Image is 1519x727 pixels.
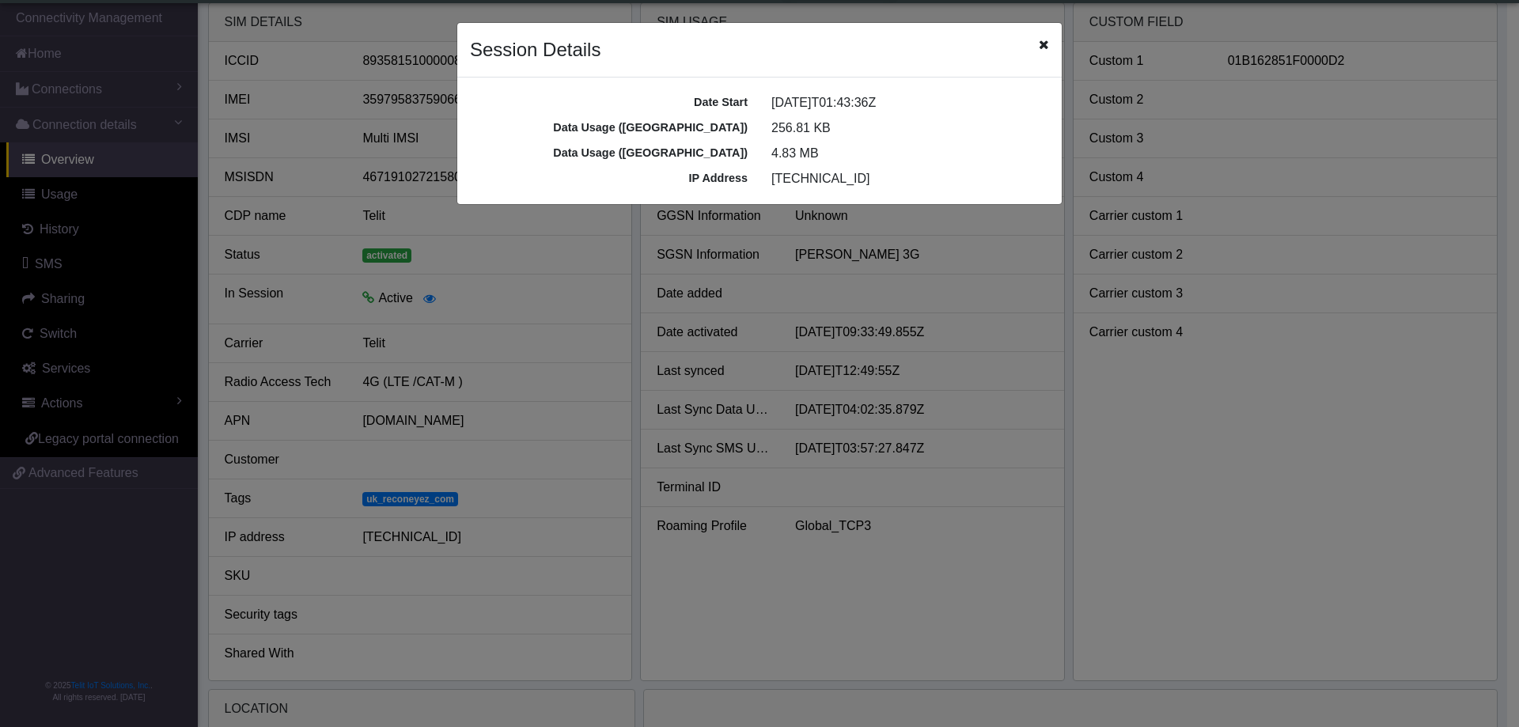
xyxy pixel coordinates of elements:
[759,119,1061,138] div: 256.81 KB
[759,144,1061,163] div: 4.83 MB
[470,36,600,64] h4: Session Details
[458,94,759,112] div: Date Start
[759,169,1061,188] div: [TECHNICAL_ID]
[1039,36,1049,55] span: Close
[458,119,759,137] div: Data Usage ([GEOGRAPHIC_DATA])
[759,93,1061,112] div: [DATE]T01:43:36Z
[458,145,759,162] div: Data Usage ([GEOGRAPHIC_DATA])
[458,170,759,187] div: IP Address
